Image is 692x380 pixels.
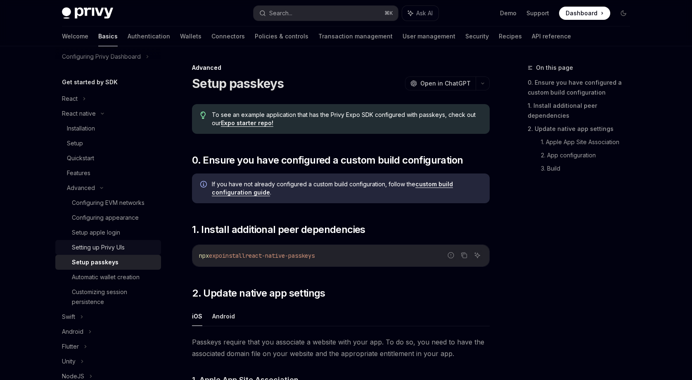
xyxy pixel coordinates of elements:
span: 1. Install additional peer dependencies [192,223,365,236]
a: Welcome [62,26,88,46]
div: Features [67,168,90,178]
a: Configuring appearance [55,210,161,225]
a: Support [526,9,549,17]
div: Configuring appearance [72,213,139,223]
div: Flutter [62,342,79,351]
div: Setting up Privy UIs [72,242,125,252]
div: Quickstart [67,153,94,163]
svg: Tip [200,112,206,119]
a: Configuring EVM networks [55,195,161,210]
a: Installation [55,121,161,136]
a: Setup [55,136,161,151]
a: Setup apple login [55,225,161,240]
img: dark logo [62,7,113,19]
a: Setup passkeys [55,255,161,270]
a: 3. Build [541,162,637,175]
a: Expo starter repo! [221,119,273,127]
a: Setting up Privy UIs [55,240,161,255]
div: Customizing session persistence [72,287,156,307]
button: Android [212,306,235,326]
a: Automatic wallet creation [55,270,161,285]
svg: Info [200,181,209,189]
div: Installation [67,123,95,133]
span: Dashboard [566,9,597,17]
div: Setup apple login [72,228,120,237]
span: To see an example application that has the Privy Expo SDK configured with passkeys, check out our [212,111,481,127]
a: 2. App configuration [541,149,637,162]
div: Setup [67,138,83,148]
div: Automatic wallet creation [72,272,140,282]
div: React native [62,109,96,119]
a: Quickstart [55,151,161,166]
a: User management [403,26,455,46]
span: Ask AI [416,9,433,17]
a: Connectors [211,26,245,46]
button: Ask AI [402,6,438,21]
button: Copy the contents from the code block [459,250,469,261]
span: expo [209,252,222,259]
button: iOS [192,306,202,326]
a: 0. Ensure you have configured a custom build configuration [528,76,637,99]
span: 2. Update native app settings [192,287,325,300]
div: Unity [62,356,76,366]
a: Transaction management [318,26,393,46]
a: Features [55,166,161,180]
a: 1. Install additional peer dependencies [528,99,637,122]
a: Demo [500,9,517,17]
div: Setup passkeys [72,257,118,267]
div: React [62,94,78,104]
div: Configuring EVM networks [72,198,145,208]
div: Android [62,327,83,337]
span: react-native-passkeys [245,252,315,259]
button: Ask AI [472,250,483,261]
a: 1. Apple App Site Association [541,135,637,149]
h5: Get started by SDK [62,77,118,87]
div: Search... [269,8,292,18]
div: Advanced [67,183,95,193]
button: Toggle dark mode [617,7,630,20]
span: Passkeys require that you associate a website with your app. To do so, you need to have the assoc... [192,336,490,359]
span: Open in ChatGPT [420,79,471,88]
button: Open in ChatGPT [405,76,476,90]
span: ⌘ K [384,10,393,17]
a: Customizing session persistence [55,285,161,309]
a: Authentication [128,26,170,46]
button: Report incorrect code [446,250,456,261]
a: Recipes [499,26,522,46]
span: 0. Ensure you have configured a custom build configuration [192,154,463,167]
span: On this page [536,63,573,73]
a: Security [465,26,489,46]
div: Swift [62,312,75,322]
span: install [222,252,245,259]
a: Wallets [180,26,201,46]
span: npx [199,252,209,259]
div: Advanced [192,64,490,72]
a: API reference [532,26,571,46]
span: If you have not already configured a custom build configuration, follow the . [212,180,481,197]
a: Dashboard [559,7,610,20]
a: Basics [98,26,118,46]
h1: Setup passkeys [192,76,284,91]
a: Policies & controls [255,26,308,46]
a: 2. Update native app settings [528,122,637,135]
button: Search...⌘K [254,6,398,21]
